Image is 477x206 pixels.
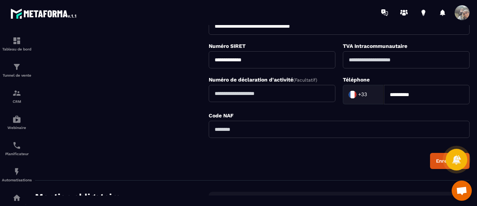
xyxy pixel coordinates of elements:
[2,99,32,104] p: CRM
[2,135,32,162] a: schedulerschedulerPlanificateur
[430,153,470,169] button: Enregistrer
[2,109,32,135] a: automationsautomationsWebinaire
[293,77,317,83] span: (Facultatif)
[345,87,360,102] img: Country Flag
[452,181,472,201] a: Ouvrir le chat
[2,31,32,57] a: formationformationTableau de bord
[2,152,32,156] p: Planificateur
[12,141,21,150] img: scheduler
[343,85,384,104] div: Search for option
[209,77,317,83] label: Numéro de déclaration d'activité
[10,7,78,20] img: logo
[12,167,21,176] img: automations
[343,77,370,83] label: Téléphone
[12,62,21,71] img: formation
[2,162,32,188] a: automationsautomationsAutomatisations
[12,193,21,202] img: automations
[12,36,21,45] img: formation
[209,113,234,119] label: Code NAF
[2,73,32,77] p: Tunnel de vente
[2,126,32,130] p: Webinaire
[369,89,376,100] input: Search for option
[358,91,367,98] span: +33
[35,192,209,202] h4: Mention obligatoire
[12,115,21,124] img: automations
[343,43,407,49] label: TVA Intracommunautaire
[2,47,32,51] p: Tableau de bord
[436,158,464,164] div: Enregistrer
[2,178,32,182] p: Automatisations
[12,89,21,98] img: formation
[209,43,246,49] label: Numéro SIRET
[2,83,32,109] a: formationformationCRM
[2,57,32,83] a: formationformationTunnel de vente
